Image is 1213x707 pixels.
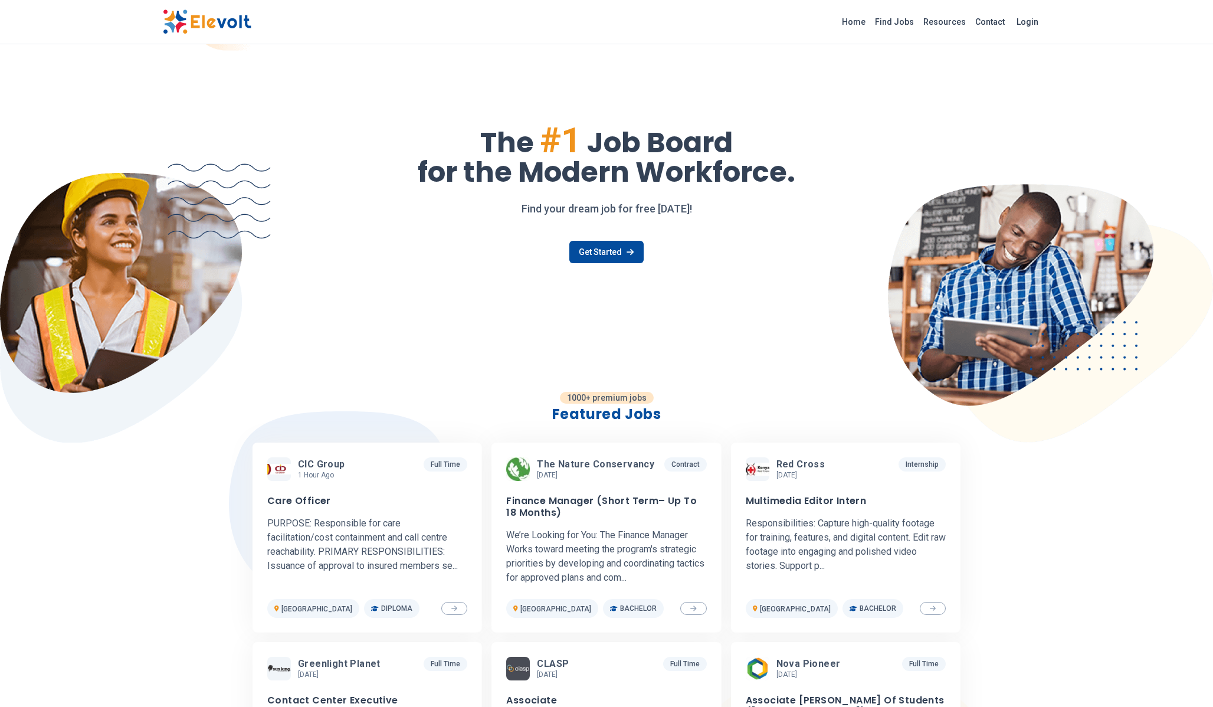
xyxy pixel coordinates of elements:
[746,463,769,476] img: Red cross
[776,470,830,480] p: [DATE]
[776,459,825,470] span: Red cross
[298,459,345,470] span: CIC group
[902,657,946,671] p: Full Time
[837,12,870,31] a: Home
[620,604,657,613] span: Bachelor
[506,528,706,585] p: We’re Looking for You: The Finance Manager Works toward meeting the program's strategic prioritie...
[424,457,467,472] p: Full Time
[281,605,352,613] span: [GEOGRAPHIC_DATA]
[298,670,385,679] p: [DATE]
[163,201,1050,217] p: Find your dream job for free [DATE]!
[253,443,482,633] a: CIC groupCIC group1 hour agoFull TimeCare OfficerPURPOSE: Responsible for care facilitation/cost ...
[163,9,251,34] img: Elevolt
[870,12,919,31] a: Find Jobs
[520,605,591,613] span: [GEOGRAPHIC_DATA]
[424,657,467,671] p: Full Time
[267,516,467,573] p: PURPOSE: Responsible for care facilitation/cost containment and call centre reachability. PRIMARY...
[506,695,557,706] h3: Associate
[267,695,398,706] h3: Contact Center Executive
[298,658,381,670] span: Greenlight Planet
[746,657,769,680] img: Nova Pioneer
[267,665,291,672] img: Greenlight Planet
[537,658,569,670] span: CLASP
[506,657,530,680] img: CLASP
[537,670,573,679] p: [DATE]
[381,604,412,613] span: Diploma
[899,457,946,472] p: Internship
[776,658,841,670] span: Nova Pioneer
[163,123,1050,186] h1: The Job Board for the Modern Workforce.
[267,495,331,507] h3: Care Officer
[506,457,530,481] img: The Nature Conservancy
[760,605,831,613] span: [GEOGRAPHIC_DATA]
[537,470,659,480] p: [DATE]
[540,119,581,161] span: #1
[746,495,867,507] h3: Multimedia Editor Intern
[569,241,643,263] a: Get Started
[971,12,1009,31] a: Contact
[731,443,960,633] a: Red crossRed cross[DATE]InternshipMultimedia Editor InternResponsibilities: Capture high-quality ...
[1009,10,1045,34] a: Login
[860,604,896,613] span: Bachelor
[664,457,707,472] p: Contract
[267,464,291,474] img: CIC group
[506,495,706,519] h3: Finance Manager (Short Term– Up To 18 Months)
[746,516,946,573] p: Responsibilities: Capture high-quality footage for training, features, and digital content. Edit ...
[537,459,654,470] span: The Nature Conservancy
[491,443,721,633] a: The Nature ConservancyThe Nature Conservancy[DATE]ContractFinance Manager (Short Term– Up To 18 M...
[776,670,845,679] p: [DATE]
[663,657,707,671] p: Full Time
[919,12,971,31] a: Resources
[298,470,350,480] p: 1 hour ago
